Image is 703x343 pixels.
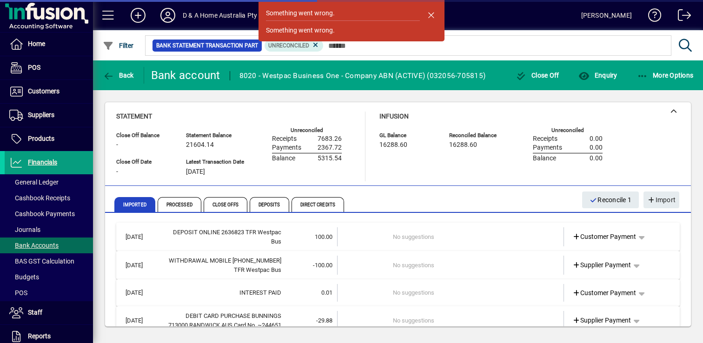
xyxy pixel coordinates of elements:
div: D & A Home Australia Pty Ltd [183,8,269,23]
a: Supplier Payment [569,257,635,274]
a: Supplier Payment [569,312,635,329]
span: 0.00 [590,135,603,143]
span: Journals [9,226,40,233]
a: Knowledge Base [641,2,662,32]
span: 16288.60 [379,141,407,149]
a: Customers [5,80,93,103]
span: 100.00 [315,233,332,240]
mat-expansion-panel-header: [DATE]INTEREST PAID0.01No suggestionsCustomer Payment [116,279,680,306]
span: Reports [28,332,51,340]
a: Logout [671,2,691,32]
span: - [116,168,118,176]
span: Customers [28,87,60,95]
span: 0.00 [590,155,603,162]
a: POS [5,285,93,301]
span: Budgets [9,273,39,281]
a: Staff [5,301,93,324]
td: [DATE] [121,311,165,330]
a: BAS GST Calculation [5,253,93,269]
app-page-header-button: Back [93,67,144,84]
a: Cashbook Payments [5,206,93,222]
span: Home [28,40,45,47]
span: -29.88 [316,317,332,324]
a: Cashbook Receipts [5,190,93,206]
a: POS [5,56,93,79]
span: Balance [533,155,556,162]
a: Products [5,127,93,151]
span: Import [647,192,676,208]
span: Cashbook Payments [9,210,75,218]
span: 16288.60 [449,141,477,149]
td: [DATE] [121,284,165,302]
a: Bank Accounts [5,237,93,253]
div: INTEREST PAID [165,288,281,297]
span: Receipts [272,135,297,143]
span: Unreconciled [268,42,309,49]
button: Add [123,7,153,24]
span: Close Off [516,72,559,79]
div: 8020 - Westpac Business One - Company ABN (ACTIVE) (032056-705815) [239,68,486,83]
span: Products [28,135,54,142]
mat-expansion-panel-header: [DATE]DEPOSIT ONLINE 2636823 TFR Westpac Bus100.00No suggestionsCustomer Payment [116,223,680,251]
td: No suggestions [393,227,510,246]
a: Journals [5,222,93,237]
span: 2367.72 [318,144,342,152]
span: Close Off Balance [116,132,172,139]
span: Payments [272,144,301,152]
span: Customer Payment [572,288,637,298]
a: Suppliers [5,104,93,127]
span: Financials [28,158,57,166]
div: WITHDRAWAL MOBILE 1636822 TFR Westpac Bus [165,256,281,274]
button: Close Off [513,67,562,84]
a: Customer Payment [569,229,640,245]
span: Enquiry [578,72,617,79]
span: 5315.54 [318,155,342,162]
a: General Ledger [5,174,93,190]
span: Back [103,72,134,79]
label: Unreconciled [291,127,323,133]
a: Home [5,33,93,56]
span: Balance [272,155,295,162]
mat-expansion-panel-header: [DATE]DEBIT CARD PURCHASE BUNNINGS 713000 RANDWICK AUS Card No. ~244651-29.88No suggestionsSuppli... [116,306,680,335]
span: [DATE] [186,168,205,176]
span: Suppliers [28,111,54,119]
button: Profile [153,7,183,24]
span: Close Off Date [116,159,172,165]
span: Cashbook Receipts [9,194,70,202]
span: Staff [28,309,42,316]
span: More Options [637,72,694,79]
span: Imported [114,197,155,212]
td: [DATE] [121,227,165,246]
span: Direct Credits [292,197,344,212]
button: Filter [100,37,136,54]
td: No suggestions [393,256,510,275]
span: Processed [158,197,201,212]
button: Import [643,191,679,208]
a: Customer Payment [569,284,640,301]
span: Statement Balance [186,132,244,139]
span: BAS GST Calculation [9,257,74,265]
span: Close Offs [204,197,247,212]
span: -100.00 [313,262,332,269]
span: GL Balance [379,132,435,139]
span: Reconciled Balance [449,132,505,139]
mat-expansion-panel-header: [DATE]WITHDRAWAL MOBILE [PHONE_NUMBER] TFR Westpac Bus-100.00No suggestionsSupplier Payment [116,251,680,279]
span: Filter [103,42,134,49]
button: Back [100,67,136,84]
button: Enquiry [576,67,619,84]
span: 0.00 [590,144,603,152]
div: [PERSON_NAME] [581,8,632,23]
span: Latest Transaction Date [186,159,244,165]
span: POS [9,289,27,297]
span: Bank Statement Transaction Part [156,41,258,50]
span: Receipts [533,135,557,143]
button: Reconcile 1 [582,191,639,208]
span: Payments [533,144,562,152]
td: No suggestions [393,311,510,330]
span: General Ledger [9,178,59,186]
span: Deposits [250,197,289,212]
div: DEPOSIT ONLINE 2636823 TFR Westpac Bus [165,228,281,246]
span: Reconcile 1 [590,192,631,208]
span: 21604.14 [186,141,214,149]
mat-chip: Reconciliation Status: Unreconciled [265,40,324,52]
